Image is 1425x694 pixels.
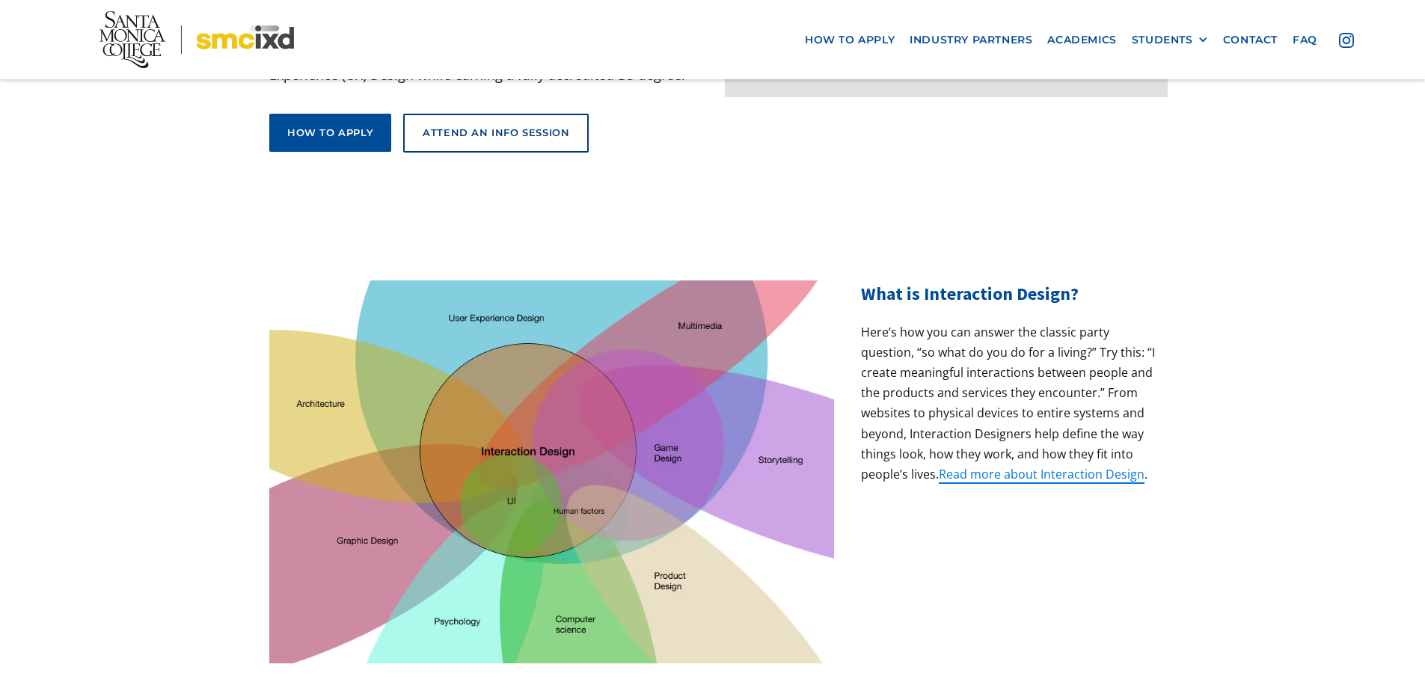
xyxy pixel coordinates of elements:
[1132,34,1208,46] div: STUDENTS
[797,26,902,54] a: how to apply
[939,466,1144,484] a: Read more about Interaction Design
[1339,33,1354,48] img: icon - instagram
[1132,34,1193,46] div: STUDENTS
[1285,26,1325,54] a: faq
[902,26,1040,54] a: industry partners
[269,280,834,663] img: venn diagram showing how your career can be built from the IxD Bachelor's Degree and your interes...
[861,280,1156,307] h2: What is Interaction Design?
[287,126,373,139] div: How to apply
[403,114,589,153] a: Attend an Info Session
[1040,26,1124,54] a: Academics
[1216,26,1285,54] a: contact
[99,11,294,68] img: Santa Monica College - SMC IxD logo
[269,114,391,151] a: How to apply
[861,322,1156,485] p: Here’s how you can answer the classic party question, “so what do you do for a living?” Try this:...
[423,126,569,139] div: Attend an Info Session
